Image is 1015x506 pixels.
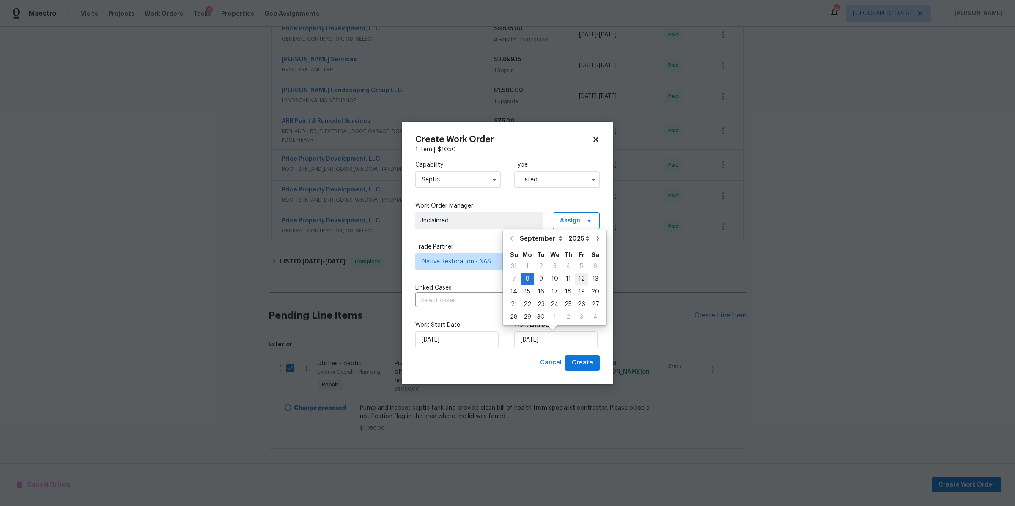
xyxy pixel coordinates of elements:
[507,298,521,311] div: Sun Sep 21 2025
[591,252,599,258] abbr: Saturday
[548,285,562,298] div: Wed Sep 17 2025
[534,285,548,298] div: Tue Sep 16 2025
[514,171,600,188] input: Select...
[588,285,602,298] div: Sat Sep 20 2025
[548,298,562,311] div: Wed Sep 24 2025
[415,135,592,144] h2: Create Work Order
[521,298,534,311] div: Mon Sep 22 2025
[548,260,562,272] div: 3
[507,285,521,298] div: Sun Sep 14 2025
[521,260,534,273] div: Mon Sep 01 2025
[521,286,534,298] div: 15
[548,311,562,323] div: 1
[575,285,588,298] div: Fri Sep 19 2025
[588,311,602,323] div: Sat Oct 04 2025
[415,202,600,210] label: Work Order Manager
[521,298,534,310] div: 22
[521,311,534,323] div: 29
[534,273,548,285] div: 9
[415,171,501,188] input: Select...
[415,331,499,348] input: M/D/YYYY
[548,260,562,273] div: Wed Sep 03 2025
[562,273,575,285] div: Thu Sep 11 2025
[534,286,548,298] div: 16
[534,298,548,310] div: 23
[507,260,521,273] div: Sun Aug 31 2025
[548,286,562,298] div: 17
[575,311,588,323] div: Fri Oct 03 2025
[575,273,588,285] div: 12
[537,252,545,258] abbr: Tuesday
[521,285,534,298] div: Mon Sep 15 2025
[562,273,575,285] div: 11
[505,230,518,247] button: Go to previous month
[415,284,452,292] span: Linked Cases
[562,298,575,310] div: 25
[562,286,575,298] div: 18
[575,298,588,311] div: Fri Sep 26 2025
[415,161,501,169] label: Capability
[415,243,600,251] label: Trade Partner
[514,161,600,169] label: Type
[422,257,580,266] span: Native Restoration - NAS
[523,252,532,258] abbr: Monday
[518,232,566,245] select: Month
[548,311,562,323] div: Wed Oct 01 2025
[588,260,602,272] div: 6
[521,273,534,285] div: 8
[572,358,593,368] span: Create
[415,145,600,154] div: 1 item |
[489,175,499,185] button: Show options
[575,273,588,285] div: Fri Sep 12 2025
[534,260,548,273] div: Tue Sep 02 2025
[507,311,521,323] div: 28
[507,286,521,298] div: 14
[588,175,598,185] button: Show options
[562,298,575,311] div: Thu Sep 25 2025
[560,216,580,225] span: Assign
[537,355,565,371] button: Cancel
[438,147,456,153] span: $ 1050
[507,273,521,285] div: 7
[548,298,562,310] div: 24
[507,260,521,272] div: 31
[588,273,602,285] div: Sat Sep 13 2025
[415,294,576,307] input: Select cases
[521,273,534,285] div: Mon Sep 08 2025
[575,286,588,298] div: 19
[575,311,588,323] div: 3
[588,273,602,285] div: 13
[562,311,575,323] div: Thu Oct 02 2025
[592,230,604,247] button: Go to next month
[507,273,521,285] div: Sun Sep 07 2025
[575,298,588,310] div: 26
[514,331,598,348] input: M/D/YYYY
[562,260,575,272] div: 4
[521,311,534,323] div: Mon Sep 29 2025
[565,355,600,371] button: Create
[534,311,548,323] div: Tue Sep 30 2025
[562,285,575,298] div: Thu Sep 18 2025
[588,260,602,273] div: Sat Sep 06 2025
[588,311,602,323] div: 4
[534,260,548,272] div: 2
[548,273,562,285] div: 10
[566,232,592,245] select: Year
[540,358,562,368] span: Cancel
[420,216,539,225] span: Unclaimed
[579,252,584,258] abbr: Friday
[550,252,560,258] abbr: Wednesday
[507,311,521,323] div: Sun Sep 28 2025
[521,260,534,272] div: 1
[534,273,548,285] div: Tue Sep 09 2025
[507,298,521,310] div: 21
[588,286,602,298] div: 20
[575,260,588,273] div: Fri Sep 05 2025
[562,311,575,323] div: 2
[510,252,518,258] abbr: Sunday
[548,273,562,285] div: Wed Sep 10 2025
[534,311,548,323] div: 30
[534,298,548,311] div: Tue Sep 23 2025
[588,298,602,310] div: 27
[562,260,575,273] div: Thu Sep 04 2025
